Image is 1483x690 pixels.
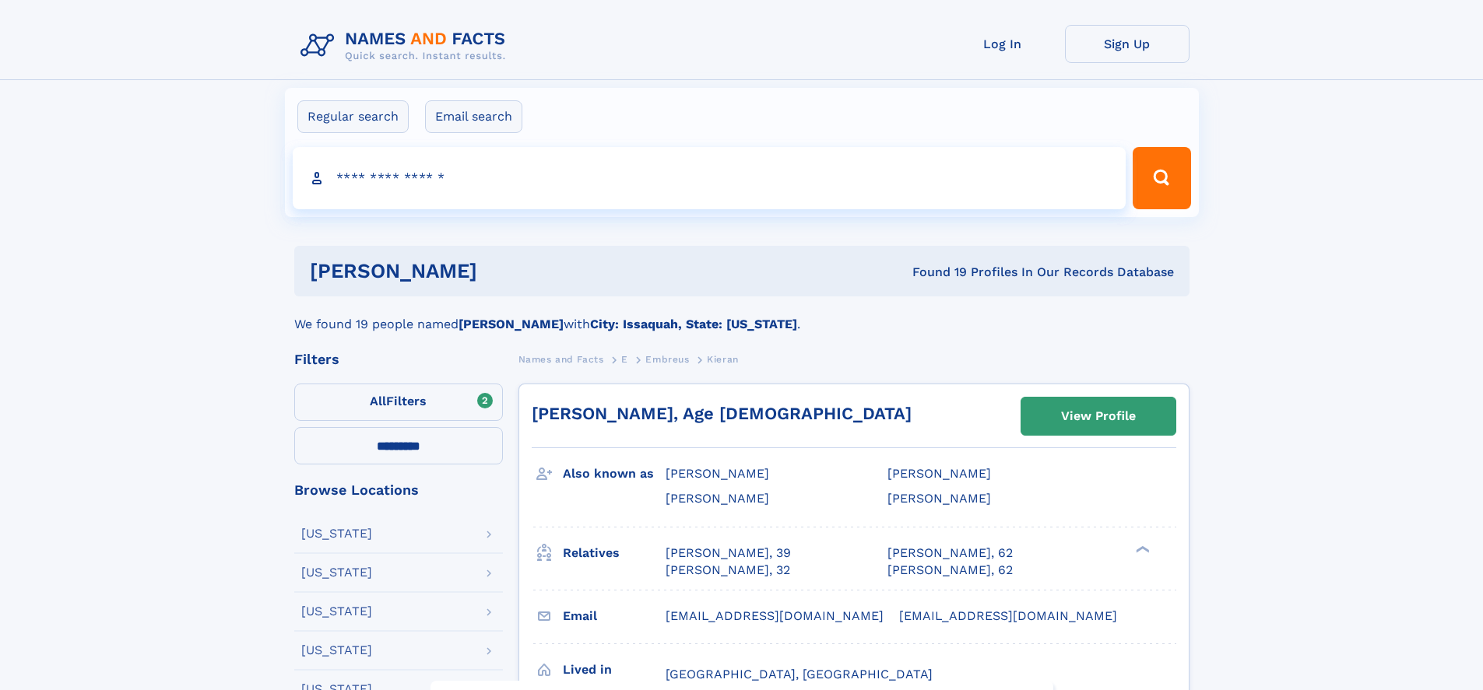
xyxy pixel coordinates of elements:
[532,404,912,423] a: [PERSON_NAME], Age [DEMOGRAPHIC_DATA]
[621,349,628,369] a: E
[294,296,1190,334] div: We found 19 people named with .
[645,354,689,365] span: Embreus
[1133,147,1190,209] button: Search Button
[297,100,409,133] label: Regular search
[666,545,791,562] a: [PERSON_NAME], 39
[563,657,666,683] h3: Lived in
[1065,25,1190,63] a: Sign Up
[621,354,628,365] span: E
[563,540,666,566] h3: Relatives
[666,667,933,681] span: [GEOGRAPHIC_DATA], [GEOGRAPHIC_DATA]
[518,349,604,369] a: Names and Facts
[459,317,564,331] b: [PERSON_NAME]
[666,466,769,481] span: [PERSON_NAME]
[899,608,1117,623] span: [EMAIL_ADDRESS][DOMAIN_NAME]
[666,491,769,506] span: [PERSON_NAME]
[940,25,1065,63] a: Log In
[563,461,666,487] h3: Also known as
[694,264,1174,281] div: Found 19 Profiles In Our Records Database
[310,261,695,281] h1: [PERSON_NAME]
[370,394,386,408] span: All
[301,644,372,657] div: [US_STATE]
[707,354,739,365] span: Kieran
[887,545,1013,562] a: [PERSON_NAME], 62
[887,491,991,506] span: [PERSON_NAME]
[666,562,790,579] a: [PERSON_NAME], 32
[294,384,503,421] label: Filters
[301,605,372,618] div: [US_STATE]
[425,100,522,133] label: Email search
[563,603,666,629] h3: Email
[301,566,372,579] div: [US_STATE]
[590,317,797,331] b: City: Issaquah, State: [US_STATE]
[1061,398,1136,434] div: View Profile
[1021,398,1176,435] a: View Profile
[887,562,1013,579] a: [PERSON_NAME], 62
[293,147,1126,209] input: search input
[294,352,503,366] div: Filters
[1132,544,1151,554] div: ❯
[666,608,884,623] span: [EMAIL_ADDRESS][DOMAIN_NAME]
[887,466,991,481] span: [PERSON_NAME]
[645,349,689,369] a: Embreus
[294,483,503,497] div: Browse Locations
[301,527,372,540] div: [US_STATE]
[294,25,518,67] img: Logo Names and Facts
